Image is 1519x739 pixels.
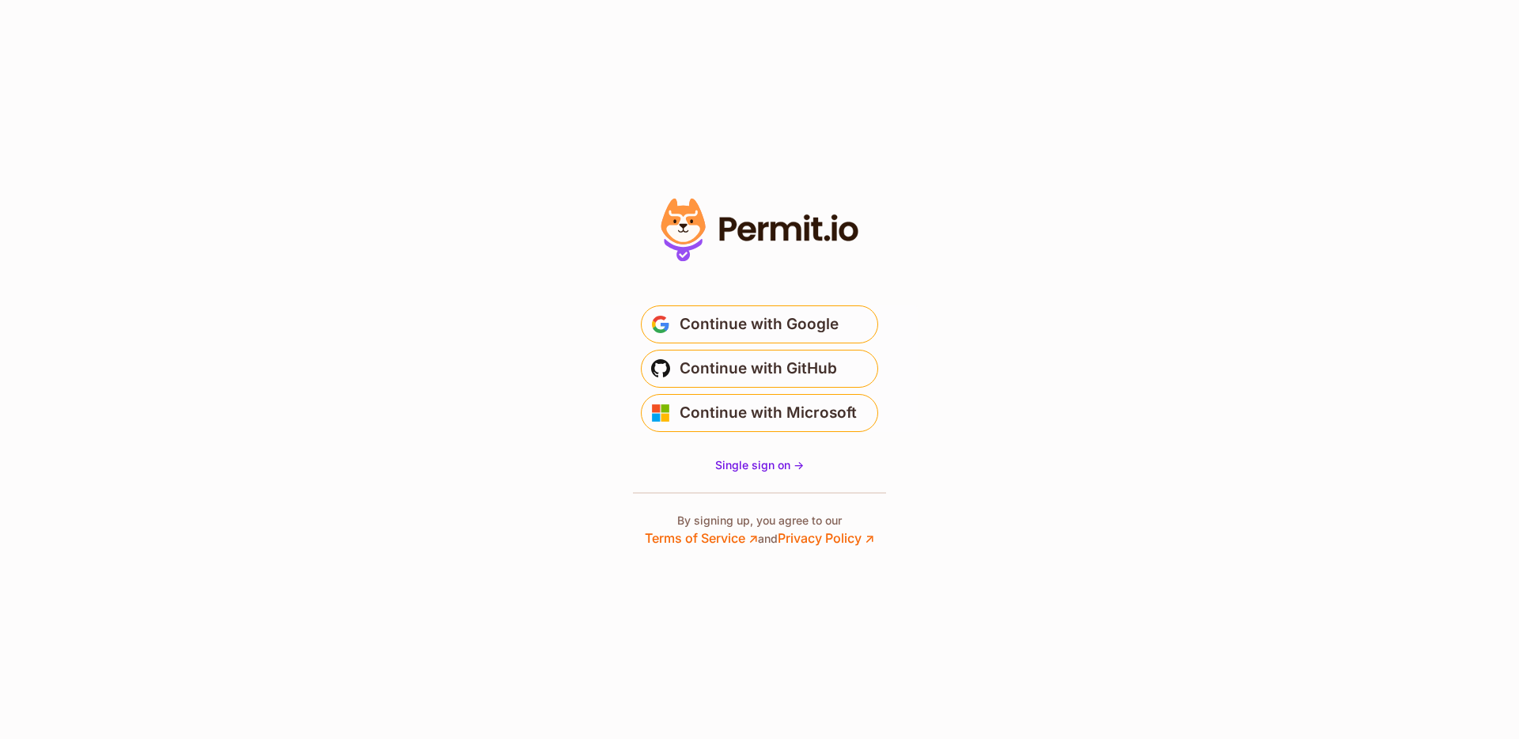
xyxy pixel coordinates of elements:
a: Privacy Policy ↗ [778,530,874,546]
p: By signing up, you agree to our and [645,513,874,548]
span: Continue with GitHub [680,356,837,381]
a: Single sign on -> [715,457,804,473]
button: Continue with Google [641,305,878,343]
button: Continue with Microsoft [641,394,878,432]
button: Continue with GitHub [641,350,878,388]
span: Continue with Microsoft [680,400,857,426]
span: Single sign on -> [715,458,804,472]
a: Terms of Service ↗ [645,530,758,546]
span: Continue with Google [680,312,839,337]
